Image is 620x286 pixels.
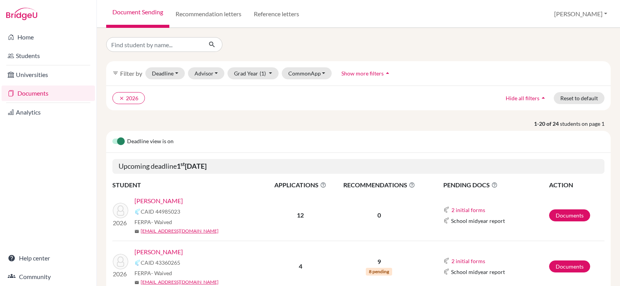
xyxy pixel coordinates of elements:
[341,70,384,77] span: Show more filters
[549,260,590,272] a: Documents
[141,279,219,286] a: [EMAIL_ADDRESS][DOMAIN_NAME]
[451,206,486,214] button: 2 initial forms
[119,96,124,101] i: clear
[2,67,95,82] a: Universities
[443,269,449,275] img: Common App logo
[112,180,267,190] th: STUDENT
[366,268,392,276] span: 8 pending
[334,257,424,266] p: 9
[2,29,95,45] a: Home
[443,217,449,224] img: Common App logo
[188,67,225,79] button: Advisor
[112,92,145,104] button: clear2026
[506,95,539,101] span: Hide all filters
[134,260,141,266] img: Common App logo
[151,270,172,276] span: - Waived
[2,250,95,266] a: Help center
[297,211,304,219] b: 12
[113,254,128,269] img: Seo, Yejun
[227,67,279,79] button: Grad Year(1)
[134,196,183,206] a: [PERSON_NAME]
[299,262,302,270] b: 4
[106,37,202,52] input: Find student by name...
[282,67,332,79] button: CommonApp
[549,209,590,221] a: Documents
[443,207,449,213] img: Common App logo
[2,269,95,284] a: Community
[534,120,560,128] strong: 1-20 of 24
[177,162,207,170] b: 1 [DATE]
[127,137,174,146] span: Deadline view is on
[151,219,172,225] span: - Waived
[141,207,180,216] span: CAID 44985023
[551,7,611,21] button: [PERSON_NAME]
[451,257,486,265] button: 2 initial forms
[120,70,142,77] span: Filter by
[134,280,139,285] span: mail
[334,180,424,190] span: RECOMMENDATIONS
[181,161,185,167] sup: st
[443,180,548,190] span: PENDING DOCS
[560,120,611,128] span: students on page 1
[539,94,547,102] i: arrow_drop_up
[549,180,604,190] th: ACTION
[335,67,398,79] button: Show more filtersarrow_drop_up
[112,70,119,76] i: filter_list
[113,269,128,279] p: 2026
[334,211,424,220] p: 0
[384,69,391,77] i: arrow_drop_up
[134,229,139,234] span: mail
[2,104,95,120] a: Analytics
[113,203,128,218] img: Ryu, Daniel
[134,218,172,226] span: FERPA
[141,259,180,267] span: CAID 43360265
[451,217,505,225] span: School midyear report
[6,8,37,20] img: Bridge-U
[113,218,128,228] p: 2026
[260,70,266,77] span: (1)
[134,247,183,257] a: [PERSON_NAME]
[145,67,185,79] button: Deadline
[554,92,604,104] button: Reset to default
[141,228,219,235] a: [EMAIL_ADDRESS][DOMAIN_NAME]
[443,258,449,264] img: Common App logo
[112,159,604,174] h5: Upcoming deadline
[134,269,172,277] span: FERPA
[134,209,141,215] img: Common App logo
[2,48,95,63] a: Students
[268,180,333,190] span: APPLICATIONS
[451,268,505,276] span: School midyear report
[2,86,95,101] a: Documents
[499,92,554,104] button: Hide all filtersarrow_drop_up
